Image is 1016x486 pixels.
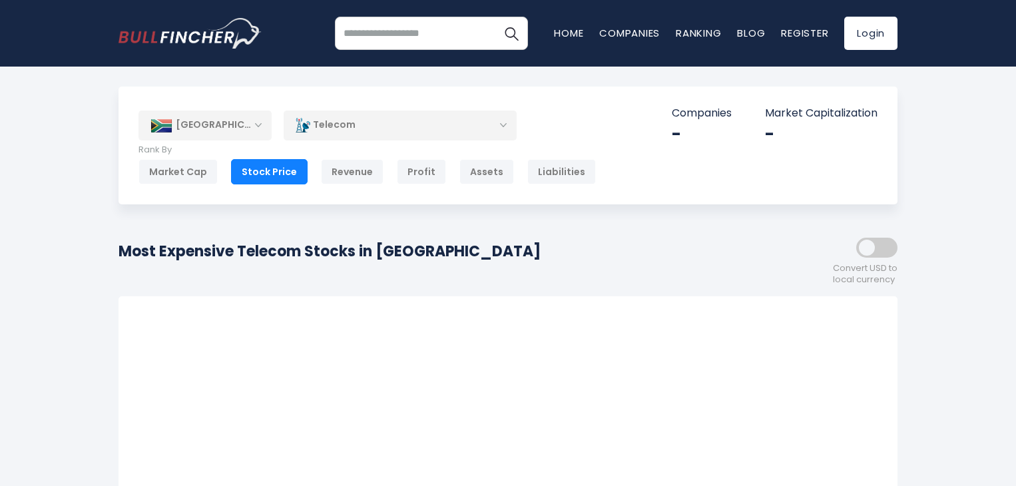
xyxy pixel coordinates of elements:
[459,159,514,184] div: Assets
[844,17,897,50] a: Login
[119,18,262,49] img: bullfincher logo
[833,263,897,286] span: Convert USD to local currency
[138,144,596,156] p: Rank By
[284,110,517,140] div: Telecom
[119,18,262,49] a: Go to homepage
[676,26,721,40] a: Ranking
[765,107,878,121] p: Market Capitalization
[495,17,528,50] button: Search
[554,26,583,40] a: Home
[672,107,732,121] p: Companies
[527,159,596,184] div: Liabilities
[397,159,446,184] div: Profit
[321,159,383,184] div: Revenue
[138,159,218,184] div: Market Cap
[672,124,732,144] div: -
[737,26,765,40] a: Blog
[599,26,660,40] a: Companies
[231,159,308,184] div: Stock Price
[781,26,828,40] a: Register
[119,240,541,262] h1: Most Expensive Telecom Stocks in [GEOGRAPHIC_DATA]
[138,111,272,140] div: [GEOGRAPHIC_DATA]
[765,124,878,144] div: -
